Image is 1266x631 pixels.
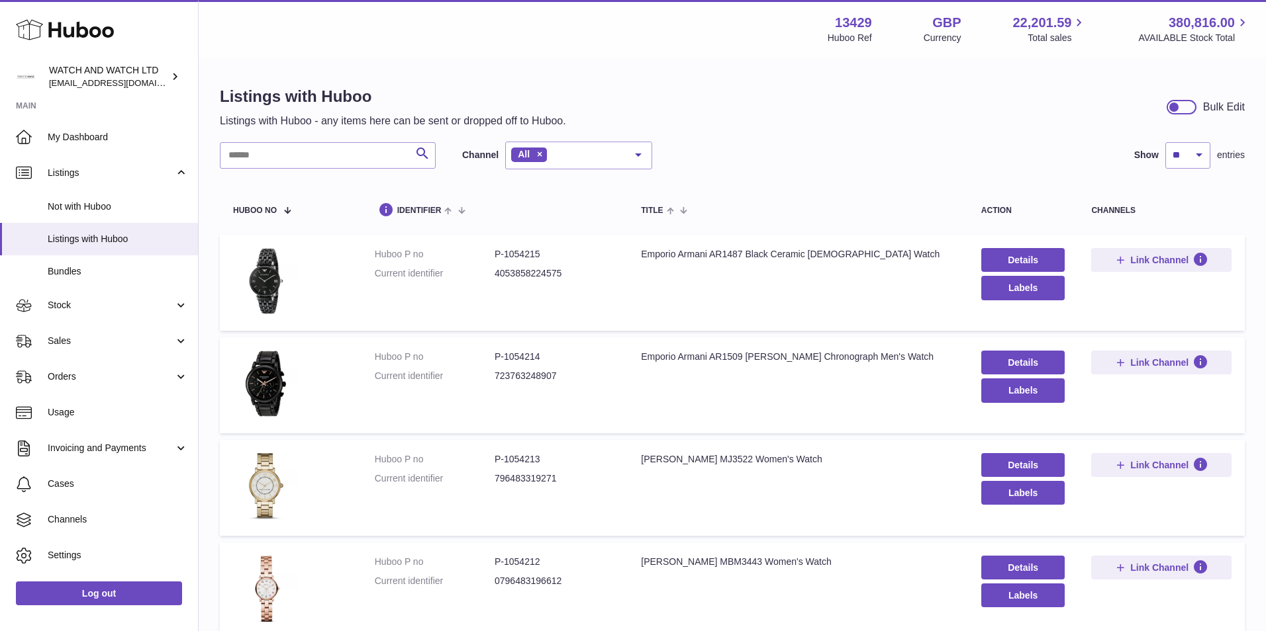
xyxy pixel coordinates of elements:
[1203,100,1245,114] div: Bulk Edit
[233,206,277,215] span: Huboo no
[495,267,614,280] dd: 4053858224575
[828,32,872,44] div: Huboo Ref
[981,453,1065,477] a: Details
[641,248,955,261] div: Emporio Armani AR1487 Black Ceramic [DEMOGRAPHIC_DATA] Watch
[397,206,442,215] span: identifier
[495,575,614,587] dd: 0796483196612
[375,575,495,587] dt: Current identifier
[1134,149,1159,161] label: Show
[1138,14,1250,44] a: 380,816.00 AVAILABLE Stock Total
[48,442,174,454] span: Invoicing and Payments
[981,378,1065,402] button: Labels
[981,206,1065,215] div: action
[48,200,188,213] span: Not with Huboo
[375,472,495,485] dt: Current identifier
[981,583,1065,607] button: Labels
[375,370,495,382] dt: Current identifier
[495,453,614,466] dd: P-1054213
[48,167,174,179] span: Listings
[495,248,614,261] dd: P-1054215
[233,556,299,622] img: Marc Jacobs MBM3443 Women's Watch
[835,14,872,32] strong: 13429
[641,351,955,363] div: Emporio Armani AR1509 [PERSON_NAME] Chronograph Men's Watch
[233,351,299,417] img: Emporio Armani AR1509 Luigi Ceramica Chronograph Men's Watch
[233,453,299,519] img: Marc Jacobs MJ3522 Women's Watch
[48,335,174,347] span: Sales
[641,206,663,215] span: title
[641,453,955,466] div: [PERSON_NAME] MJ3522 Women's Watch
[48,549,188,562] span: Settings
[49,64,168,89] div: WATCH AND WATCH LTD
[1028,32,1087,44] span: Total sales
[462,149,499,161] label: Channel
[375,248,495,261] dt: Huboo P no
[1091,206,1232,215] div: channels
[375,267,495,280] dt: Current identifier
[641,556,955,568] div: [PERSON_NAME] MBM3443 Women's Watch
[495,370,614,382] dd: 723763248907
[1130,357,1189,368] span: Link Channel
[16,67,36,87] img: internalAdmin-13429@internal.huboo.com
[375,453,495,466] dt: Huboo P no
[1091,351,1232,374] button: Link Channel
[375,556,495,568] dt: Huboo P no
[48,265,188,278] span: Bundles
[1130,254,1189,266] span: Link Channel
[1091,453,1232,477] button: Link Channel
[233,248,299,314] img: Emporio Armani AR1487 Black Ceramic Ladies Watch
[48,299,174,312] span: Stock
[16,581,182,605] a: Log out
[981,351,1065,374] a: Details
[981,276,1065,300] button: Labels
[49,77,195,88] span: [EMAIL_ADDRESS][DOMAIN_NAME]
[981,248,1065,272] a: Details
[48,131,188,144] span: My Dashboard
[48,233,188,245] span: Listings with Huboo
[48,406,188,419] span: Usage
[375,351,495,363] dt: Huboo P no
[1091,248,1232,272] button: Link Channel
[48,370,174,383] span: Orders
[932,14,961,32] strong: GBP
[48,513,188,526] span: Channels
[495,472,614,485] dd: 796483319271
[1138,32,1250,44] span: AVAILABLE Stock Total
[981,481,1065,505] button: Labels
[1012,14,1087,44] a: 22,201.59 Total sales
[48,478,188,490] span: Cases
[1130,562,1189,573] span: Link Channel
[220,86,566,107] h1: Listings with Huboo
[1012,14,1071,32] span: 22,201.59
[220,114,566,128] p: Listings with Huboo - any items here can be sent or dropped off to Huboo.
[495,351,614,363] dd: P-1054214
[981,556,1065,579] a: Details
[518,149,530,159] span: All
[924,32,961,44] div: Currency
[1091,556,1232,579] button: Link Channel
[1130,459,1189,471] span: Link Channel
[495,556,614,568] dd: P-1054212
[1169,14,1235,32] span: 380,816.00
[1217,149,1245,161] span: entries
